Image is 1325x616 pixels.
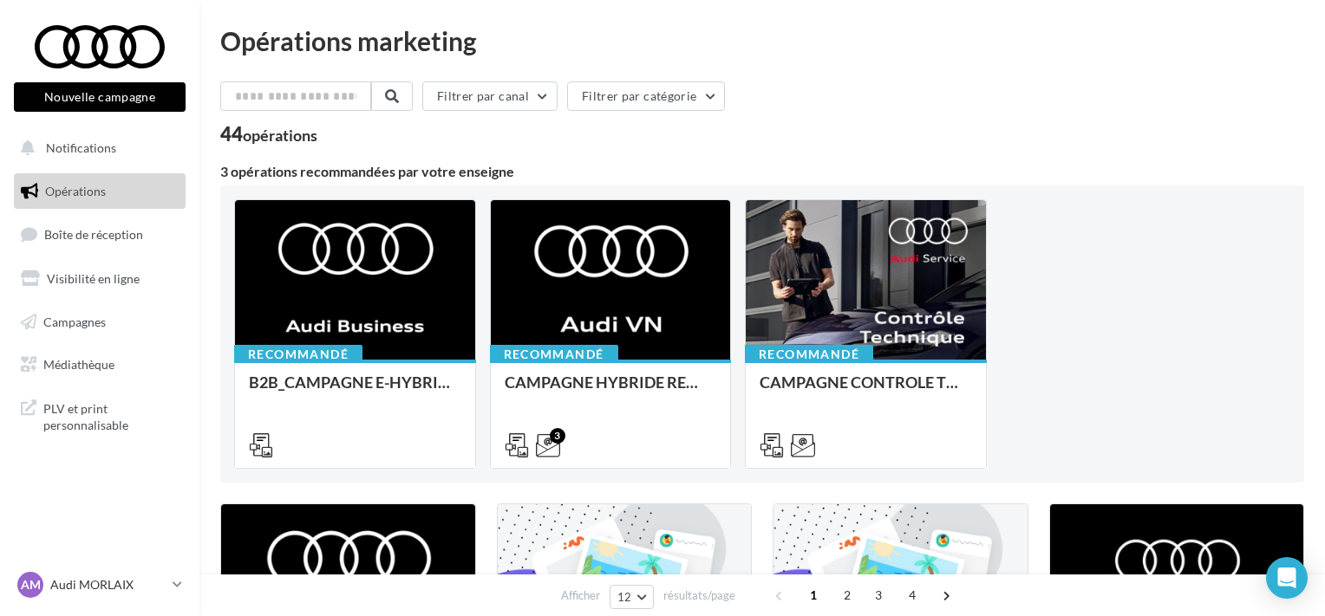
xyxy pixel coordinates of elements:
[1266,557,1308,599] div: Open Intercom Messenger
[617,590,632,604] span: 12
[10,173,189,210] a: Opérations
[43,397,179,434] span: PLV et print personnalisable
[243,127,317,143] div: opérations
[422,81,558,111] button: Filtrer par canal
[10,261,189,297] a: Visibilité en ligne
[898,581,926,609] span: 4
[10,216,189,253] a: Boîte de réception
[47,271,140,286] span: Visibilité en ligne
[833,581,861,609] span: 2
[220,28,1304,54] div: Opérations marketing
[14,82,186,112] button: Nouvelle campagne
[43,314,106,328] span: Campagnes
[865,581,892,609] span: 3
[45,184,106,198] span: Opérations
[800,581,827,609] span: 1
[490,345,618,364] div: Recommandé
[46,140,116,155] span: Notifications
[50,576,166,593] p: Audi MORLAIX
[745,345,873,364] div: Recommandé
[663,587,735,604] span: résultats/page
[561,587,600,604] span: Afficher
[220,125,317,144] div: 44
[220,165,1304,178] div: 3 opérations recommandées par votre enseigne
[10,347,189,383] a: Médiathèque
[43,357,114,372] span: Médiathèque
[550,428,565,444] div: 3
[10,304,189,340] a: Campagnes
[567,81,725,111] button: Filtrer par catégorie
[21,576,41,593] span: AM
[44,227,143,242] span: Boîte de réception
[10,390,189,441] a: PLV et print personnalisable
[234,345,362,364] div: Recommandé
[610,585,654,609] button: 12
[249,373,461,408] div: B2B_CAMPAGNE E-HYBRID OCTOBRE
[505,373,717,408] div: CAMPAGNE HYBRIDE RECHARGEABLE
[10,130,182,166] button: Notifications
[14,568,186,601] a: AM Audi MORLAIX
[760,373,972,408] div: CAMPAGNE CONTROLE TECHNIQUE 25€ OCTOBRE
